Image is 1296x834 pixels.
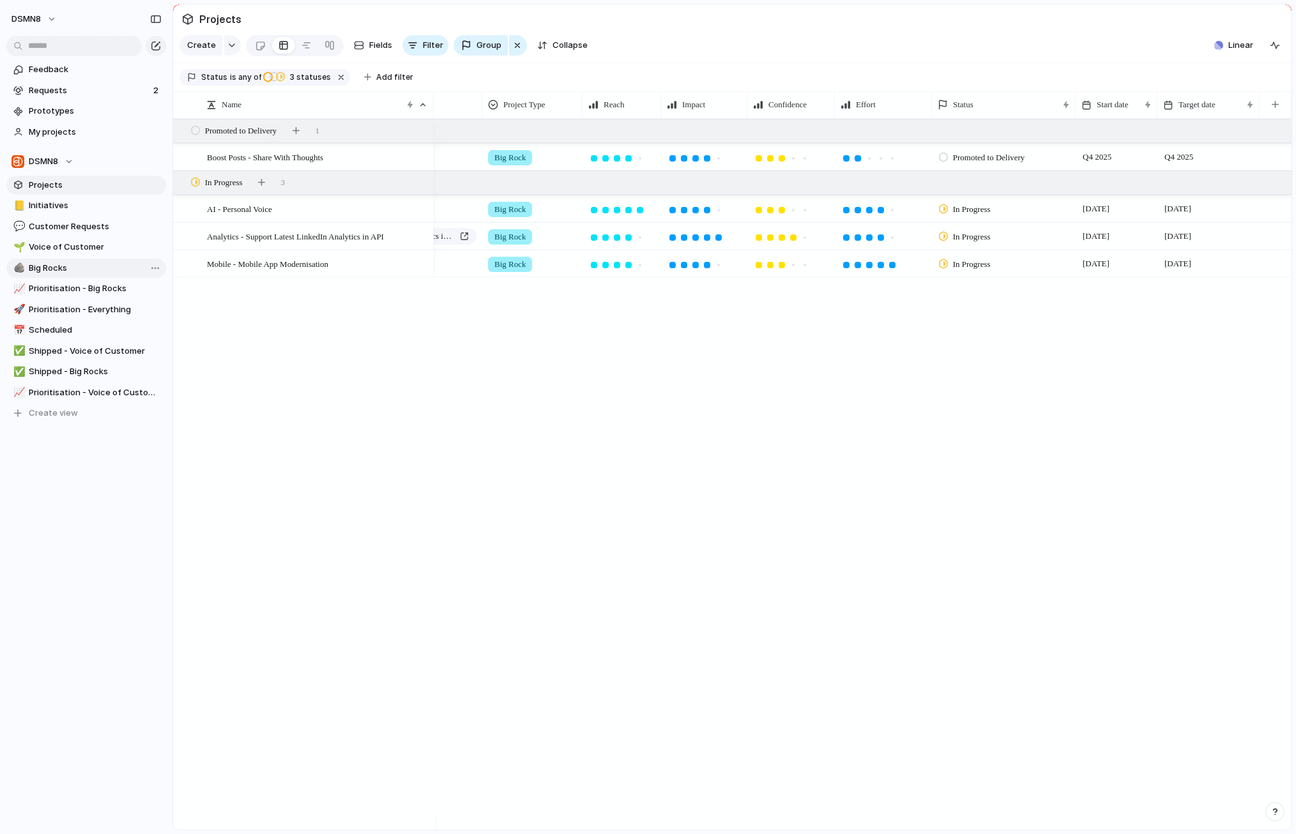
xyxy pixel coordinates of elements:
[29,345,162,358] span: Shipped - Voice of Customer
[281,176,286,189] span: 3
[6,238,166,257] a: 🌱Voice of Customer
[29,241,162,254] span: Voice of Customer
[953,203,991,216] span: In Progress
[11,365,24,378] button: ✅
[13,323,22,338] div: 📅
[13,302,22,317] div: 🚀
[205,176,243,189] span: In Progress
[13,240,22,255] div: 🌱
[222,98,241,111] span: Name
[236,72,261,83] span: any of
[29,84,149,97] span: Requests
[153,84,161,97] span: 2
[369,39,392,52] span: Fields
[207,201,272,216] span: AI - Personal Voice
[1097,98,1128,111] span: Start date
[13,385,22,400] div: 📈
[6,300,166,319] div: 🚀Prioritisation - Everything
[494,258,526,271] span: Big Rock
[6,152,166,171] button: DSMN8
[29,220,162,233] span: Customer Requests
[1079,201,1113,216] span: [DATE]
[13,365,22,379] div: ✅
[1079,229,1113,244] span: [DATE]
[11,241,24,254] button: 🌱
[11,386,24,399] button: 📈
[356,68,421,86] button: Add filter
[207,229,384,243] span: Analytics - Support Latest LinkedIn Analytics in API
[230,72,236,83] span: is
[29,365,162,378] span: Shipped - Big Rocks
[11,345,24,358] button: ✅
[856,98,876,111] span: Effort
[423,39,443,52] span: Filter
[11,303,24,316] button: 🚀
[6,259,166,278] a: 🪨Big Rocks
[29,282,162,295] span: Prioritisation - Big Rocks
[29,324,162,337] span: Scheduled
[553,39,588,52] span: Collapse
[1209,36,1258,55] button: Linear
[402,35,448,56] button: Filter
[476,39,501,52] span: Group
[953,258,991,271] span: In Progress
[29,126,162,139] span: My projects
[187,39,216,52] span: Create
[6,383,166,402] a: 📈Prioritisation - Voice of Customer
[682,98,705,111] span: Impact
[6,217,166,236] a: 💬Customer Requests
[1161,229,1194,244] span: [DATE]
[6,362,166,381] div: ✅Shipped - Big Rocks
[13,344,22,358] div: ✅
[503,98,545,111] span: Project Type
[953,151,1025,164] span: Promoted to Delivery
[11,262,24,275] button: 🪨
[263,70,333,84] button: 3 statuses
[11,282,24,295] button: 📈
[6,404,166,423] button: Create view
[454,35,508,56] button: Group
[6,279,166,298] a: 📈Prioritisation - Big Rocks
[13,219,22,234] div: 💬
[315,125,319,137] span: 1
[604,98,624,111] span: Reach
[29,303,162,316] span: Prioritisation - Everything
[29,155,58,168] span: DSMN8
[1228,39,1253,52] span: Linear
[376,72,413,83] span: Add filter
[201,72,227,83] span: Status
[286,72,296,82] span: 3
[13,261,22,275] div: 🪨
[29,199,162,212] span: Initiatives
[494,151,526,164] span: Big Rock
[6,123,166,142] a: My projects
[349,35,397,56] button: Fields
[207,149,323,164] span: Boost Posts - Share With Thoughts
[1161,256,1194,271] span: [DATE]
[29,262,162,275] span: Big Rocks
[953,231,991,243] span: In Progress
[768,98,807,111] span: Confidence
[494,203,526,216] span: Big Rock
[6,342,166,361] a: ✅Shipped - Voice of Customer
[6,196,166,215] div: 📒Initiatives
[6,60,166,79] a: Feedback
[6,9,63,29] button: DSMN8
[11,220,24,233] button: 💬
[29,407,78,420] span: Create view
[13,199,22,213] div: 📒
[29,105,162,118] span: Prototypes
[6,321,166,340] div: 📅Scheduled
[532,35,593,56] button: Collapse
[29,386,162,399] span: Prioritisation - Voice of Customer
[11,13,41,26] span: DSMN8
[1079,256,1113,271] span: [DATE]
[953,98,973,111] span: Status
[6,102,166,121] a: Prototypes
[494,231,526,243] span: Big Rock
